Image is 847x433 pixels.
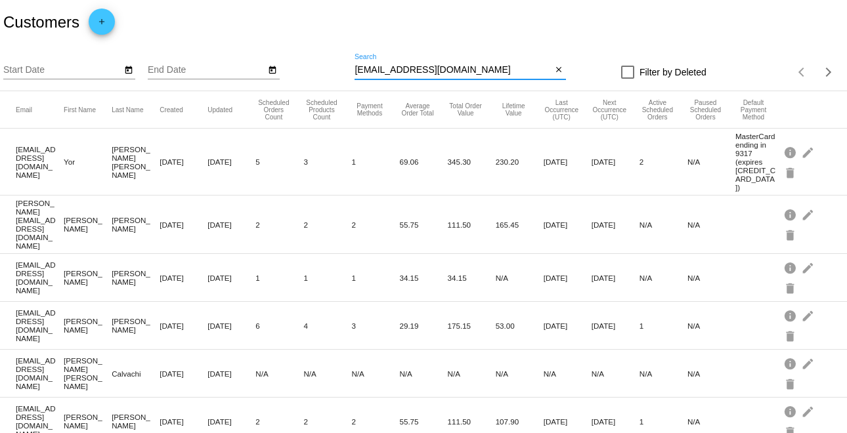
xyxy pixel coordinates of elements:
[496,270,544,285] mat-cell: N/A
[801,353,817,373] mat-icon: edit
[255,366,303,381] mat-cell: N/A
[255,154,303,169] mat-cell: 5
[544,366,592,381] mat-cell: N/A
[496,154,544,169] mat-cell: 230.20
[400,366,448,381] mat-cell: N/A
[783,257,799,278] mat-icon: info
[496,102,532,117] button: Change sorting for ScheduledOrderLTV
[801,305,817,325] mat-icon: edit
[207,270,255,285] mat-cell: [DATE]
[303,366,351,381] mat-cell: N/A
[783,401,799,421] mat-icon: info
[640,270,687,285] mat-cell: N/A
[351,414,399,429] mat-cell: 2
[400,414,448,429] mat-cell: 55.75
[801,401,817,421] mat-icon: edit
[640,217,687,232] mat-cell: N/A
[783,162,799,182] mat-icon: delete
[640,414,687,429] mat-cell: 1
[687,99,724,121] button: Change sorting for PausedScheduledOrdersCount
[592,154,640,169] mat-cell: [DATE]
[148,65,266,75] input: End Date
[448,366,496,381] mat-cell: N/A
[255,217,303,232] mat-cell: 2
[592,318,640,333] mat-cell: [DATE]
[687,366,735,381] mat-cell: N/A
[783,224,799,245] mat-icon: delete
[448,318,496,333] mat-cell: 175.15
[351,366,399,381] mat-cell: N/A
[255,318,303,333] mat-cell: 6
[448,414,496,429] mat-cell: 111.50
[783,278,799,298] mat-icon: delete
[112,409,160,433] mat-cell: [PERSON_NAME]
[801,257,817,278] mat-icon: edit
[783,353,799,373] mat-icon: info
[303,414,351,429] mat-cell: 2
[544,217,592,232] mat-cell: [DATE]
[544,270,592,285] mat-cell: [DATE]
[496,318,544,333] mat-cell: 53.00
[112,266,160,289] mat-cell: [PERSON_NAME]
[400,270,448,285] mat-cell: 34.15
[112,213,160,236] mat-cell: [PERSON_NAME]
[554,65,563,75] mat-icon: close
[687,318,735,333] mat-cell: N/A
[64,266,112,289] mat-cell: [PERSON_NAME]
[351,270,399,285] mat-cell: 1
[112,106,143,113] button: Change sorting for LastName
[789,59,815,85] button: Previous page
[207,217,255,232] mat-cell: [DATE]
[687,414,735,429] mat-cell: N/A
[448,102,484,117] button: Change sorting for TotalScheduledOrderValue
[544,154,592,169] mat-cell: [DATE]
[303,99,339,121] button: Change sorting for TotalProductsScheduledCount
[801,204,817,224] mat-icon: edit
[355,65,552,75] input: Search
[735,129,783,195] mat-cell: MasterCard ending in 9317 (expires [CREDIT_CARD_DATA])
[112,314,160,337] mat-cell: [PERSON_NAME]
[351,102,387,117] button: Change sorting for PaymentMethodsCount
[160,366,207,381] mat-cell: [DATE]
[160,106,183,113] button: Change sorting for CreatedUtc
[112,366,160,381] mat-cell: Calvachi
[255,99,292,121] button: Change sorting for TotalScheduledOrdersCount
[207,318,255,333] mat-cell: [DATE]
[121,62,135,76] button: Open calendar
[207,414,255,429] mat-cell: [DATE]
[640,318,687,333] mat-cell: 1
[400,318,448,333] mat-cell: 29.19
[687,217,735,232] mat-cell: N/A
[735,99,771,121] button: Change sorting for DefaultPaymentMethod
[64,409,112,433] mat-cell: [PERSON_NAME]
[815,59,842,85] button: Next page
[64,314,112,337] mat-cell: [PERSON_NAME]
[801,142,817,162] mat-icon: edit
[687,154,735,169] mat-cell: N/A
[255,270,303,285] mat-cell: 1
[160,414,207,429] mat-cell: [DATE]
[160,154,207,169] mat-cell: [DATE]
[64,106,96,113] button: Change sorting for FirstName
[592,99,628,121] button: Change sorting for NextScheduledOrderOccurrenceUtc
[3,13,79,31] h2: Customers
[544,318,592,333] mat-cell: [DATE]
[160,318,207,333] mat-cell: [DATE]
[783,305,799,325] mat-icon: info
[640,154,687,169] mat-cell: 2
[783,204,799,224] mat-icon: info
[687,270,735,285] mat-cell: N/A
[400,217,448,232] mat-cell: 55.75
[592,217,640,232] mat-cell: [DATE]
[592,270,640,285] mat-cell: [DATE]
[16,257,64,298] mat-cell: [EMAIL_ADDRESS][DOMAIN_NAME]
[448,154,496,169] mat-cell: 345.30
[94,17,110,33] mat-icon: add
[552,64,566,77] button: Clear
[640,366,687,381] mat-cell: N/A
[207,106,232,113] button: Change sorting for UpdatedUtc
[592,366,640,381] mat-cell: N/A
[400,102,436,117] button: Change sorting for AverageScheduledOrderTotal
[448,270,496,285] mat-cell: 34.15
[207,154,255,169] mat-cell: [DATE]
